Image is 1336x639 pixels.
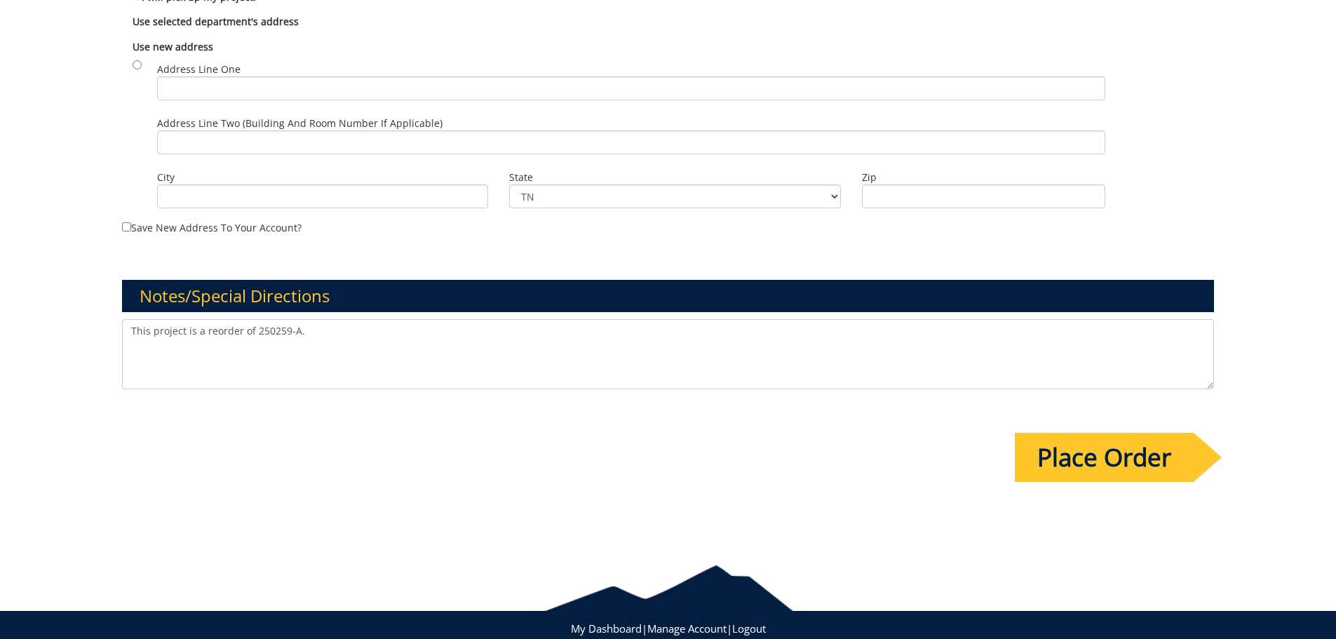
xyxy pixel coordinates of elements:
label: Zip [862,170,1105,184]
input: Address Line Two (Building and Room Number if applicable) [157,130,1105,154]
textarea: This project is a reorder of 250259-A. [122,319,1215,389]
a: Logout [732,621,766,635]
b: Use new address [133,40,213,53]
input: Place Order [1015,433,1194,482]
label: Address Line Two (Building and Room Number if applicable) [157,116,1105,154]
input: Zip [862,184,1105,208]
h3: Notes/Special Directions [122,280,1215,312]
label: State [509,170,841,184]
a: Manage Account [647,621,727,635]
input: City [157,184,489,208]
label: Address Line One [157,62,1105,100]
input: Address Line One [157,76,1105,100]
label: City [157,170,489,184]
input: Save new address to your account? [122,222,131,231]
b: Use selected department's address [133,15,299,28]
a: My Dashboard [571,621,642,635]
